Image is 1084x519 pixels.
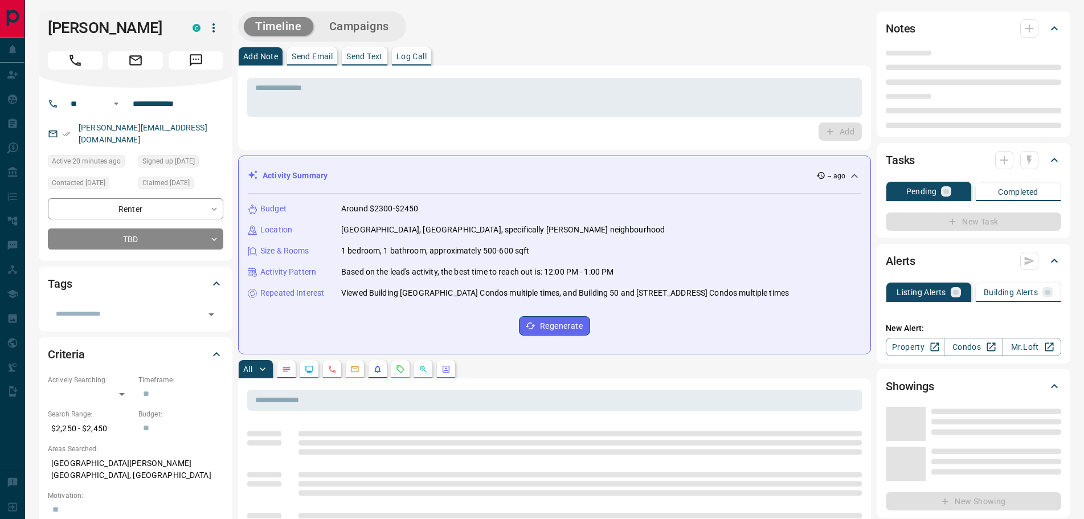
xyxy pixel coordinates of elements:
[48,419,133,438] p: $2,250 - $2,450
[48,341,223,368] div: Criteria
[48,270,223,297] div: Tags
[341,287,789,299] p: Viewed Building [GEOGRAPHIC_DATA] Condos multiple times, and Building 50 and [STREET_ADDRESS] Con...
[108,51,163,70] span: Email
[886,373,1061,400] div: Showings
[944,338,1003,356] a: Condos
[263,170,328,182] p: Activity Summary
[282,365,291,374] svg: Notes
[48,375,133,385] p: Actively Searching:
[318,17,400,36] button: Campaigns
[48,228,223,250] div: TBD
[48,345,85,363] h2: Criteria
[260,224,292,236] p: Location
[48,409,133,419] p: Search Range:
[886,247,1061,275] div: Alerts
[243,52,278,60] p: Add Note
[292,52,333,60] p: Send Email
[52,177,105,189] span: Contacted [DATE]
[396,52,427,60] p: Log Call
[248,165,861,186] div: Activity Summary-- ago
[244,17,313,36] button: Timeline
[48,155,133,171] div: Mon Sep 15 2025
[984,288,1038,296] p: Building Alerts
[373,365,382,374] svg: Listing Alerts
[48,491,223,501] p: Motivation:
[886,15,1061,42] div: Notes
[328,365,337,374] svg: Calls
[906,187,937,195] p: Pending
[886,151,915,169] h2: Tasks
[52,156,121,167] span: Active 20 minutes ago
[260,245,309,257] p: Size & Rooms
[260,287,324,299] p: Repeated Interest
[142,156,195,167] span: Signed up [DATE]
[260,203,287,215] p: Budget
[419,365,428,374] svg: Opportunities
[260,266,316,278] p: Activity Pattern
[341,203,418,215] p: Around $2300-$2450
[341,266,613,278] p: Based on the lead's activity, the best time to reach out is: 12:00 PM - 1:00 PM
[1003,338,1061,356] a: Mr.Loft
[48,177,133,193] div: Mon Jul 14 2025
[138,375,223,385] p: Timeframe:
[396,365,405,374] svg: Requests
[341,245,529,257] p: 1 bedroom, 1 bathroom, approximately 500-600 sqft
[48,275,72,293] h2: Tags
[142,177,190,189] span: Claimed [DATE]
[341,224,665,236] p: [GEOGRAPHIC_DATA], [GEOGRAPHIC_DATA], specifically [PERSON_NAME] neighbourhood
[828,171,845,181] p: -- ago
[48,444,223,454] p: Areas Searched:
[346,52,383,60] p: Send Text
[886,19,915,38] h2: Notes
[243,365,252,373] p: All
[48,454,223,485] p: [GEOGRAPHIC_DATA][PERSON_NAME][GEOGRAPHIC_DATA], [GEOGRAPHIC_DATA]
[441,365,451,374] svg: Agent Actions
[109,97,123,111] button: Open
[519,316,590,336] button: Regenerate
[886,338,944,356] a: Property
[203,307,219,322] button: Open
[305,365,314,374] svg: Lead Browsing Activity
[886,322,1061,334] p: New Alert:
[886,252,915,270] h2: Alerts
[138,155,223,171] div: Mon Jul 14 2025
[998,188,1038,196] p: Completed
[48,19,175,37] h1: [PERSON_NAME]
[886,146,1061,174] div: Tasks
[138,177,223,193] div: Mon Jul 14 2025
[63,130,71,138] svg: Email Verified
[48,198,223,219] div: Renter
[79,123,207,144] a: [PERSON_NAME][EMAIL_ADDRESS][DOMAIN_NAME]
[897,288,946,296] p: Listing Alerts
[48,51,103,70] span: Call
[886,377,934,395] h2: Showings
[169,51,223,70] span: Message
[350,365,359,374] svg: Emails
[193,24,201,32] div: condos.ca
[138,409,223,419] p: Budget:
